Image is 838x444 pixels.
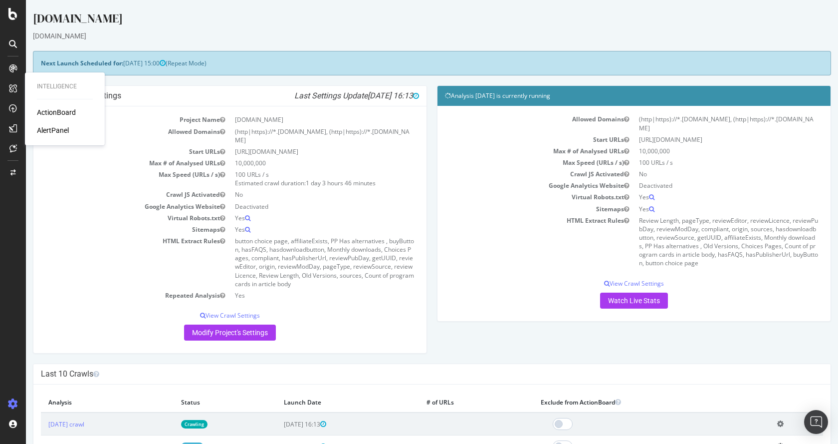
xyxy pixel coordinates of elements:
th: Analysis [15,392,148,413]
h4: Analysis [DATE] is currently running [419,91,797,101]
td: HTML Extract Rules [15,235,204,290]
td: Crawl JS Activated [419,168,608,180]
td: [DOMAIN_NAME] [204,114,393,125]
span: [DATE] 16:13 [342,91,393,100]
td: (http|https)://*.[DOMAIN_NAME], (http|https)://*.[DOMAIN_NAME] [204,126,393,146]
td: [URL][DOMAIN_NAME] [608,134,797,145]
strong: Next Launch Scheduled for: [15,59,97,67]
a: Watch Live Stats [574,293,642,309]
td: button choice page, affiliateExists, PP Has alternatives , buyButton, hasFAQS, hasdownloadbutton,... [204,235,393,290]
h4: Project Global Settings [15,91,393,101]
p: View Crawl Settings [15,311,393,320]
div: [DOMAIN_NAME] [7,10,805,31]
td: (http|https)://*.[DOMAIN_NAME], (http|https)://*.[DOMAIN_NAME] [608,113,797,133]
td: Repeated Analysis [15,290,204,301]
th: Status [148,392,250,413]
th: # of URLs [393,392,507,413]
a: Modify Project's Settings [158,325,250,341]
h4: Last 10 Crawls [15,369,797,379]
span: [DATE] 15:00 [97,59,140,67]
div: (Repeat Mode) [7,51,805,75]
td: Google Analytics Website [15,201,204,212]
i: Last Settings Update [268,91,393,101]
th: Launch Date [250,392,393,413]
td: Allowed Domains [419,113,608,133]
td: Yes [204,290,393,301]
p: View Crawl Settings [419,279,797,288]
div: Intelligence [37,82,93,91]
a: AlertPanel [37,125,69,135]
td: Virtual Robots.txt [419,191,608,203]
span: [DATE] 16:13 [258,420,300,429]
td: No [608,168,797,180]
th: Exclude from ActionBoard [507,392,744,413]
a: [DATE] crawl [22,420,58,429]
td: Max # of Analysed URLs [15,157,204,169]
td: Max Speed (URLs / s) [419,157,608,168]
td: Sitemaps [15,224,204,235]
td: [URL][DOMAIN_NAME] [204,146,393,157]
div: Open Intercom Messenger [804,410,828,434]
a: ActionBoard [37,107,76,117]
td: Yes [608,203,797,215]
td: Crawl JS Activated [15,189,204,200]
td: No [204,189,393,200]
td: Start URLs [419,134,608,145]
td: 100 URLs / s Estimated crawl duration: [204,169,393,189]
a: Crawling [155,420,182,429]
td: Start URLs [15,146,204,157]
span: 1 day 3 hours 46 minutes [280,179,350,187]
td: Allowed Domains [15,126,204,146]
td: Virtual Robots.txt [15,212,204,224]
td: Yes [204,224,393,235]
td: Yes [608,191,797,203]
td: Max # of Analysed URLs [419,145,608,157]
td: 10,000,000 [608,145,797,157]
td: Project Name [15,114,204,125]
td: Review Length, pageType, reviewEditor, reviewLicence, reviewPubDay, reviewModDay, compliant, orig... [608,215,797,269]
td: 10,000,000 [204,157,393,169]
td: 100 URLs / s [608,157,797,168]
td: HTML Extract Rules [419,215,608,269]
td: Deactivated [204,201,393,212]
td: Max Speed (URLs / s) [15,169,204,189]
td: Sitemaps [419,203,608,215]
td: Yes [204,212,393,224]
td: Deactivated [608,180,797,191]
div: [DOMAIN_NAME] [7,31,805,41]
td: Google Analytics Website [419,180,608,191]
